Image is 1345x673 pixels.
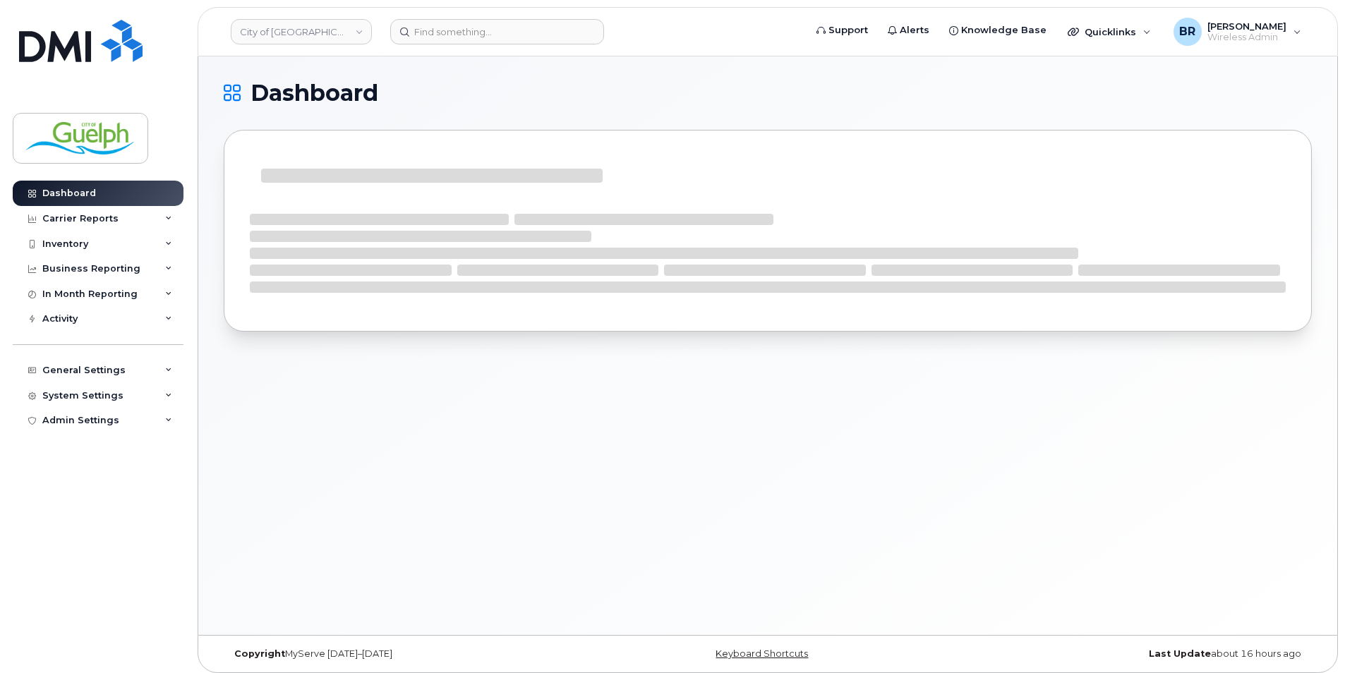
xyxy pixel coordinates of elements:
[716,648,808,659] a: Keyboard Shortcuts
[234,648,285,659] strong: Copyright
[224,648,586,660] div: MyServe [DATE]–[DATE]
[949,648,1312,660] div: about 16 hours ago
[1149,648,1211,659] strong: Last Update
[251,83,378,104] span: Dashboard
